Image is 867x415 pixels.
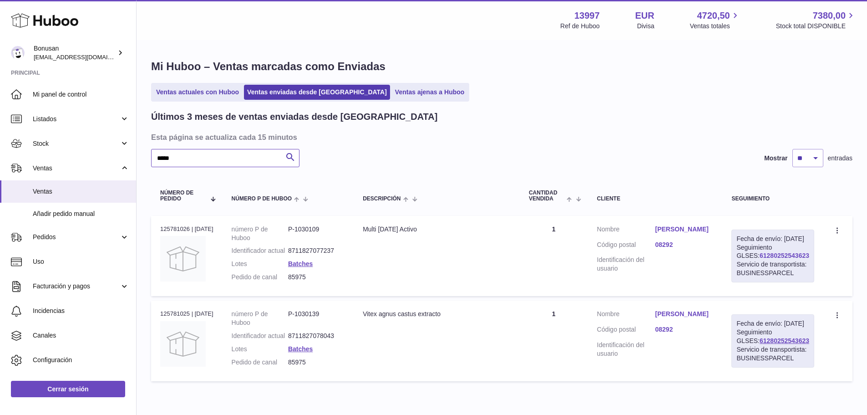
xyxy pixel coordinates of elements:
div: Servicio de transportista: BUSINESSPARCEL [736,260,809,277]
a: Ventas enviadas desde [GEOGRAPHIC_DATA] [244,85,390,100]
img: info@bonusan.es [11,46,25,60]
dt: Identificador actual [232,332,288,340]
label: Mostrar [764,154,787,163]
a: 61280252543623 [760,337,809,344]
span: Ventas [33,187,129,196]
strong: EUR [635,10,654,22]
div: Seguimiento GLSES: [731,230,814,282]
span: Pedidos [33,233,120,241]
dt: Lotes [232,345,288,354]
dt: Identificador actual [232,246,288,255]
strong: 13997 [574,10,600,22]
dt: Identificación del usuario [597,341,655,358]
span: Añadir pedido manual [33,210,129,218]
a: 08292 [655,241,713,249]
dt: Lotes [232,260,288,268]
span: Stock [33,139,120,148]
span: 7380,00 [813,10,846,22]
span: Uso [33,257,129,266]
span: Incidencias [33,307,129,315]
div: Seguimiento GLSES: [731,314,814,367]
div: Bonusan [34,44,116,61]
span: Listados [33,115,120,123]
a: [PERSON_NAME] [655,310,713,318]
td: 1 [520,216,588,296]
span: Canales [33,331,129,340]
span: Cantidad vendida [529,190,564,202]
a: 4720,50 Ventas totales [690,10,740,31]
img: no-photo.jpg [160,321,206,367]
dt: Identificación del usuario [597,256,655,273]
span: Descripción [363,196,401,202]
div: Multi [DATE] Activo [363,225,511,234]
span: número P de Huboo [232,196,292,202]
span: [EMAIL_ADDRESS][DOMAIN_NAME] [34,53,134,61]
div: Divisa [637,22,654,31]
a: Cerrar sesión [11,381,125,397]
dt: Nombre [597,310,655,321]
a: Batches [288,260,313,267]
div: Ref de Huboo [560,22,599,31]
a: 08292 [655,325,713,334]
a: Ventas actuales con Huboo [153,85,242,100]
dd: 85975 [288,358,345,367]
dd: 85975 [288,273,345,282]
div: Seguimiento [731,196,814,202]
a: Batches [288,345,313,353]
span: 4720,50 [697,10,730,22]
dt: número P de Huboo [232,225,288,242]
span: Número de pedido [160,190,205,202]
dt: Nombre [597,225,655,236]
dt: Pedido de canal [232,358,288,367]
dt: Código postal [597,325,655,336]
div: 125781025 | [DATE] [160,310,213,318]
dt: Pedido de canal [232,273,288,282]
td: 1 [520,301,588,381]
dd: P-1030139 [288,310,345,327]
span: Configuración [33,356,129,364]
a: [PERSON_NAME] [655,225,713,234]
div: Vitex agnus castus extracto [363,310,511,318]
span: Ventas totales [690,22,740,31]
div: Fecha de envío: [DATE] [736,319,809,328]
dt: número P de Huboo [232,310,288,327]
a: Ventas ajenas a Huboo [392,85,468,100]
h3: Esta página se actualiza cada 15 minutos [151,132,850,142]
span: Facturación y pagos [33,282,120,291]
dt: Código postal [597,241,655,251]
span: Mi panel de control [33,90,129,99]
span: Ventas [33,164,120,173]
a: 61280252543623 [760,252,809,259]
div: Fecha de envío: [DATE] [736,235,809,243]
h1: Mi Huboo – Ventas marcadas como Enviadas [151,59,852,74]
img: no-photo.jpg [160,236,206,282]
h2: Últimos 3 meses de ventas enviadas desde [GEOGRAPHIC_DATA] [151,111,437,123]
div: Cliente [597,196,714,202]
a: 7380,00 Stock total DISPONIBLE [776,10,856,31]
div: Servicio de transportista: BUSINESSPARCEL [736,345,809,363]
dd: 8711827077237 [288,246,345,255]
dd: 8711827078043 [288,332,345,340]
dd: P-1030109 [288,225,345,242]
span: Stock total DISPONIBLE [776,22,856,31]
div: 125781026 | [DATE] [160,225,213,233]
span: entradas [828,154,852,163]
